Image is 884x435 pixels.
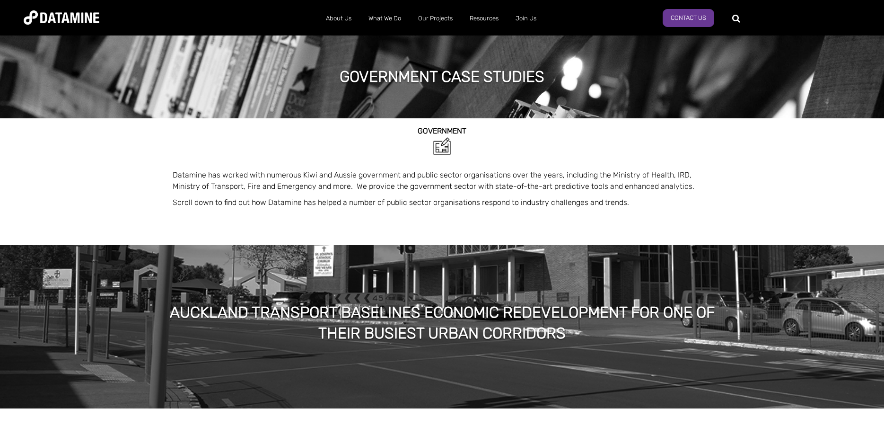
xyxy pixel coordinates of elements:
a: What We Do [360,6,410,31]
a: Contact Us [663,9,714,27]
p: Scroll down to find out how Datamine has helped a number of public sector organisations respond t... [173,197,712,208]
img: Datamine [24,10,99,25]
a: Resources [461,6,507,31]
a: About Us [317,6,360,31]
img: Government-1 [431,135,453,157]
a: Join Us [507,6,545,31]
a: Our Projects [410,6,461,31]
h1: AUCKLAND TRANSPORT BASELINES ECONOMIC REDEVELOPMENT FOR ONE OF THEIR BUSIEST URBAN CORRIDORS [154,302,731,344]
p: Datamine has worked with numerous Kiwi and Aussie government and public sector organisations over... [173,169,712,192]
h2: GOVERNMENT [173,127,712,135]
h1: government case studies [340,66,544,87]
